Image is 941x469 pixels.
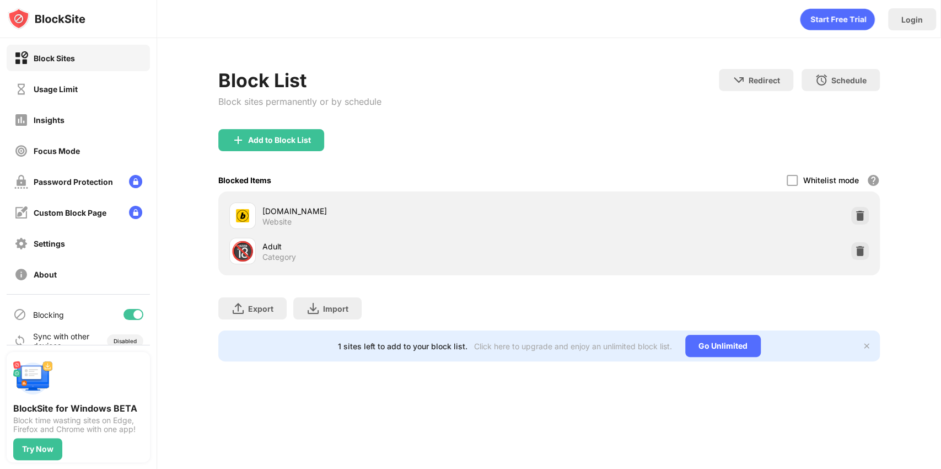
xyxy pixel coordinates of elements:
img: about-off.svg [14,268,28,281]
img: insights-off.svg [14,113,28,127]
div: BlockSite for Windows BETA [13,403,143,414]
img: x-button.svg [862,342,871,350]
div: Schedule [831,76,867,85]
div: Sync with other devices [33,332,90,350]
div: Whitelist mode [803,175,859,185]
div: Export [248,304,273,313]
div: About [34,270,57,279]
div: Website [262,217,292,227]
div: Adult [262,241,549,252]
div: Import [323,304,348,313]
div: Block time wasting sites on Edge, Firefox and Chrome with one app! [13,416,143,434]
img: lock-menu.svg [129,175,142,188]
img: password-protection-off.svg [14,175,28,189]
div: Go Unlimited [685,335,761,357]
div: Add to Block List [248,136,311,145]
div: [DOMAIN_NAME] [262,205,549,217]
div: Block sites permanently or by schedule [218,96,381,107]
div: Focus Mode [34,146,80,156]
img: lock-menu.svg [129,206,142,219]
img: settings-off.svg [14,237,28,251]
img: focus-off.svg [14,144,28,158]
div: Block List [218,69,381,92]
img: push-desktop.svg [13,359,53,398]
div: Blocking [33,310,64,319]
div: Usage Limit [34,84,78,94]
div: 🔞 [231,240,254,263]
img: customize-block-page-off.svg [14,206,28,220]
div: Click here to upgrade and enjoy an unlimited block list. [474,342,672,351]
div: Login [901,15,923,24]
div: Disabled [114,338,137,344]
img: favicons [236,209,249,222]
div: Try Now [22,445,53,454]
img: time-usage-off.svg [14,82,28,96]
div: Redirect [749,76,780,85]
div: Custom Block Page [34,208,106,217]
div: Block Sites [34,54,75,63]
img: blocking-icon.svg [13,308,26,321]
div: Insights [34,115,64,125]
img: logo-blocksite.svg [8,8,85,30]
div: Category [262,252,296,262]
div: Blocked Items [218,175,271,185]
div: 1 sites left to add to your block list. [338,342,467,351]
div: Password Protection [34,177,113,186]
div: Settings [34,239,65,248]
div: animation [800,8,875,30]
img: sync-icon.svg [13,334,26,348]
img: block-on.svg [14,51,28,65]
